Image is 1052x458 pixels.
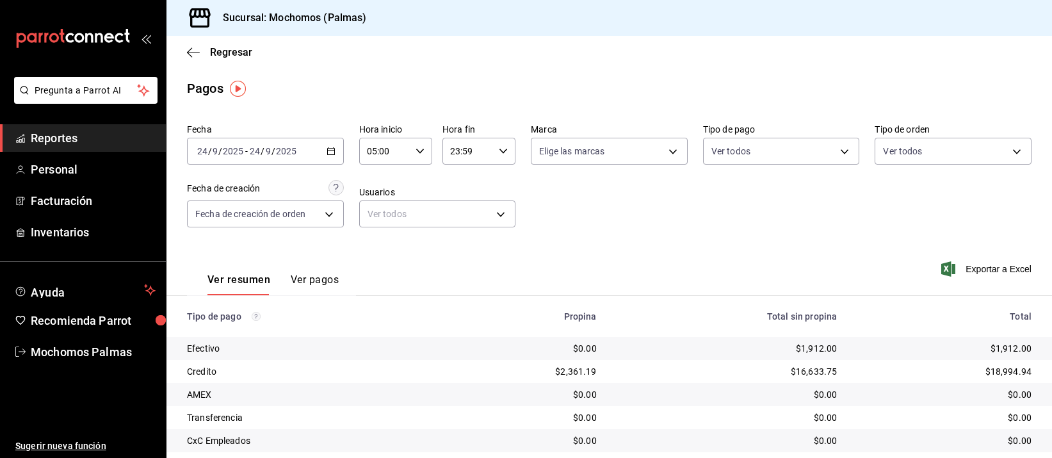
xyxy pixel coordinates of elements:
[453,342,597,355] div: $0.00
[197,146,208,156] input: --
[531,125,688,134] label: Marca
[31,161,156,178] span: Personal
[617,411,838,424] div: $0.00
[210,46,252,58] span: Regresar
[187,79,223,98] div: Pagos
[31,224,156,241] span: Inventarios
[291,274,339,295] button: Ver pagos
[453,388,597,401] div: $0.00
[857,311,1032,322] div: Total
[187,411,433,424] div: Transferencia
[31,312,156,329] span: Recomienda Parrot
[857,411,1032,424] div: $0.00
[711,145,750,158] span: Ver todos
[187,388,433,401] div: AMEX
[252,312,261,321] svg: Los pagos realizados con Pay y otras terminales son montos brutos.
[31,343,156,361] span: Mochomos Palmas
[249,146,261,156] input: --
[15,439,156,453] span: Sugerir nueva función
[857,434,1032,447] div: $0.00
[453,434,597,447] div: $0.00
[195,208,305,220] span: Fecha de creación de orden
[359,125,432,134] label: Hora inicio
[883,145,922,158] span: Ver todos
[187,46,252,58] button: Regresar
[617,311,838,322] div: Total sin propina
[271,146,275,156] span: /
[261,146,264,156] span: /
[359,200,516,227] div: Ver todos
[617,388,838,401] div: $0.00
[703,125,860,134] label: Tipo de pago
[453,411,597,424] div: $0.00
[187,125,344,134] label: Fecha
[245,146,248,156] span: -
[187,342,433,355] div: Efectivo
[222,146,244,156] input: ----
[275,146,297,156] input: ----
[857,388,1032,401] div: $0.00
[539,145,604,158] span: Elige las marcas
[359,188,516,197] label: Usuarios
[218,146,222,156] span: /
[442,125,515,134] label: Hora fin
[265,146,271,156] input: --
[875,125,1032,134] label: Tipo de orden
[31,192,156,209] span: Facturación
[453,365,597,378] div: $2,361.19
[617,434,838,447] div: $0.00
[35,84,138,97] span: Pregunta a Parrot AI
[453,311,597,322] div: Propina
[207,274,270,295] button: Ver resumen
[31,129,156,147] span: Reportes
[213,10,367,26] h3: Sucursal: Mochomos (Palmas)
[9,93,158,106] a: Pregunta a Parrot AI
[207,274,339,295] div: navigation tabs
[230,81,246,97] img: Tooltip marker
[187,434,433,447] div: CxC Empleados
[187,311,433,322] div: Tipo de pago
[141,33,151,44] button: open_drawer_menu
[617,342,838,355] div: $1,912.00
[14,77,158,104] button: Pregunta a Parrot AI
[212,146,218,156] input: --
[31,282,139,298] span: Ayuda
[208,146,212,156] span: /
[857,342,1032,355] div: $1,912.00
[857,365,1032,378] div: $18,994.94
[617,365,838,378] div: $16,633.75
[187,182,260,195] div: Fecha de creación
[944,261,1032,277] button: Exportar a Excel
[187,365,433,378] div: Credito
